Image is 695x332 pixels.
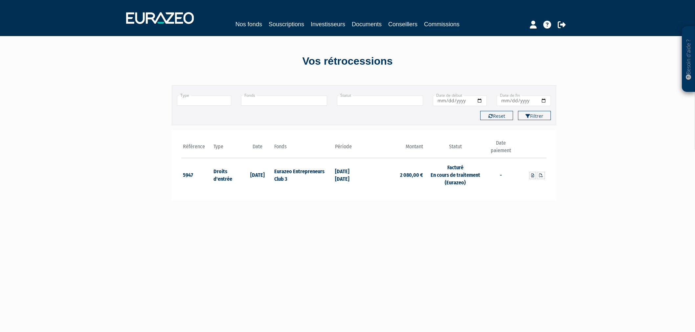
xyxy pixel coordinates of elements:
td: Eurazeo Entrepreneurs Club 3 [273,158,333,191]
th: Montant [364,139,425,158]
td: Droits d'entrée [212,158,242,191]
a: Commissions [424,20,460,30]
td: Facturé En cours de traitement (Eurazeo) [425,158,485,191]
td: 5947 [181,158,212,191]
img: 1732889491-logotype_eurazeo_blanc_rvb.png [126,12,194,24]
a: Documents [352,20,382,29]
th: Statut [425,139,485,158]
button: Filtrer [518,111,551,120]
th: Période [333,139,364,158]
a: Investisseurs [311,20,345,29]
a: Conseillers [388,20,417,29]
th: Type [212,139,242,158]
a: Souscriptions [269,20,304,29]
a: Nos fonds [235,20,262,29]
th: Référence [181,139,212,158]
td: [DATE] [242,158,273,191]
td: - [486,158,516,191]
th: Date [242,139,273,158]
th: Fonds [273,139,333,158]
p: Besoin d'aide ? [685,30,692,89]
td: [DATE] [DATE] [333,158,364,191]
td: 2 080,00 € [364,158,425,191]
div: Vos rétrocessions [160,54,535,69]
button: Reset [480,111,513,120]
th: Date paiement [486,139,516,158]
